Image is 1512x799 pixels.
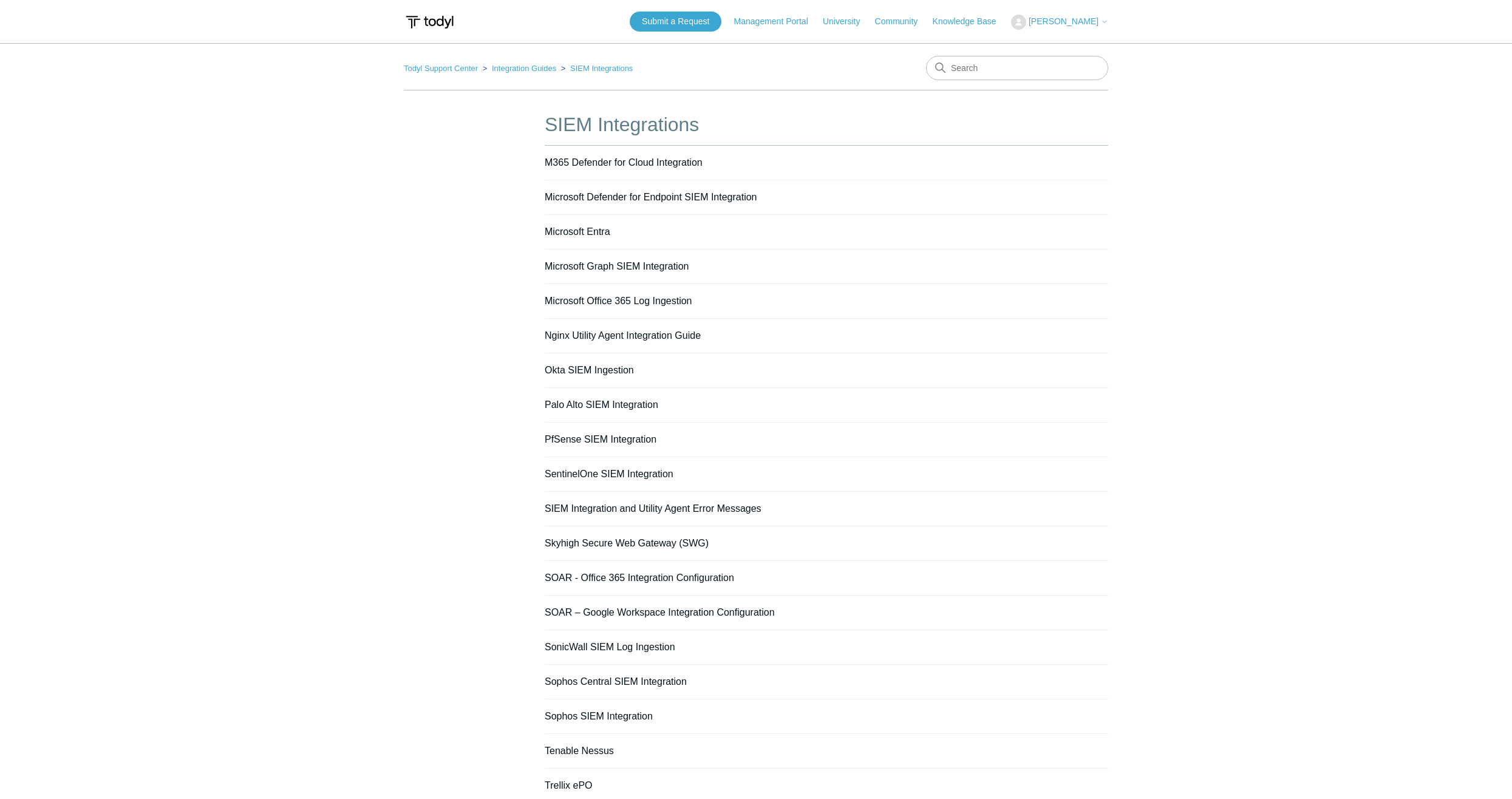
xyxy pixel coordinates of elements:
[492,64,556,73] a: Integration Guides
[404,11,455,33] img: Todyl Support Center Help Center home page
[875,15,930,28] a: Community
[545,711,653,721] a: Sophos SIEM Integration
[545,503,761,514] a: SIEM Integration and Utility Agent Error Messages
[734,15,820,28] a: Management Portal
[545,676,687,687] a: Sophos Central SIEM Integration
[545,330,701,341] a: Nginx Utility Agent Integration Guide
[545,261,689,271] a: Microsoft Graph SIEM Integration
[1029,16,1098,26] span: [PERSON_NAME]
[630,12,721,32] a: Submit a Request
[545,573,734,583] a: SOAR - Office 365 Integration Configuration
[545,469,673,479] a: SentinelOne SIEM Integration
[545,607,775,617] a: SOAR – Google Workspace Integration Configuration
[545,192,757,202] a: Microsoft Defender for Endpoint SIEM Integration
[404,64,478,73] a: Todyl Support Center
[545,110,1108,139] h1: SIEM Integrations
[545,538,709,548] a: Skyhigh Secure Web Gateway (SWG)
[1011,15,1108,30] button: [PERSON_NAME]
[545,780,593,790] a: Trellix ePO
[545,157,703,168] a: M365 Defender for Cloud Integration
[545,365,634,375] a: Okta SIEM Ingestion
[404,64,480,73] li: Todyl Support Center
[480,64,559,73] li: Integration Guides
[570,64,633,73] a: SIEM Integrations
[545,746,614,756] a: Tenable Nessus
[926,56,1108,80] input: Search
[933,15,1009,28] a: Knowledge Base
[545,399,658,410] a: Palo Alto SIEM Integration
[545,642,675,652] a: SonicWall SIEM Log Ingestion
[545,434,656,444] a: PfSense SIEM Integration
[823,15,872,28] a: University
[545,296,692,306] a: Microsoft Office 365 Log Ingestion
[559,64,633,73] li: SIEM Integrations
[545,226,610,237] a: Microsoft Entra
